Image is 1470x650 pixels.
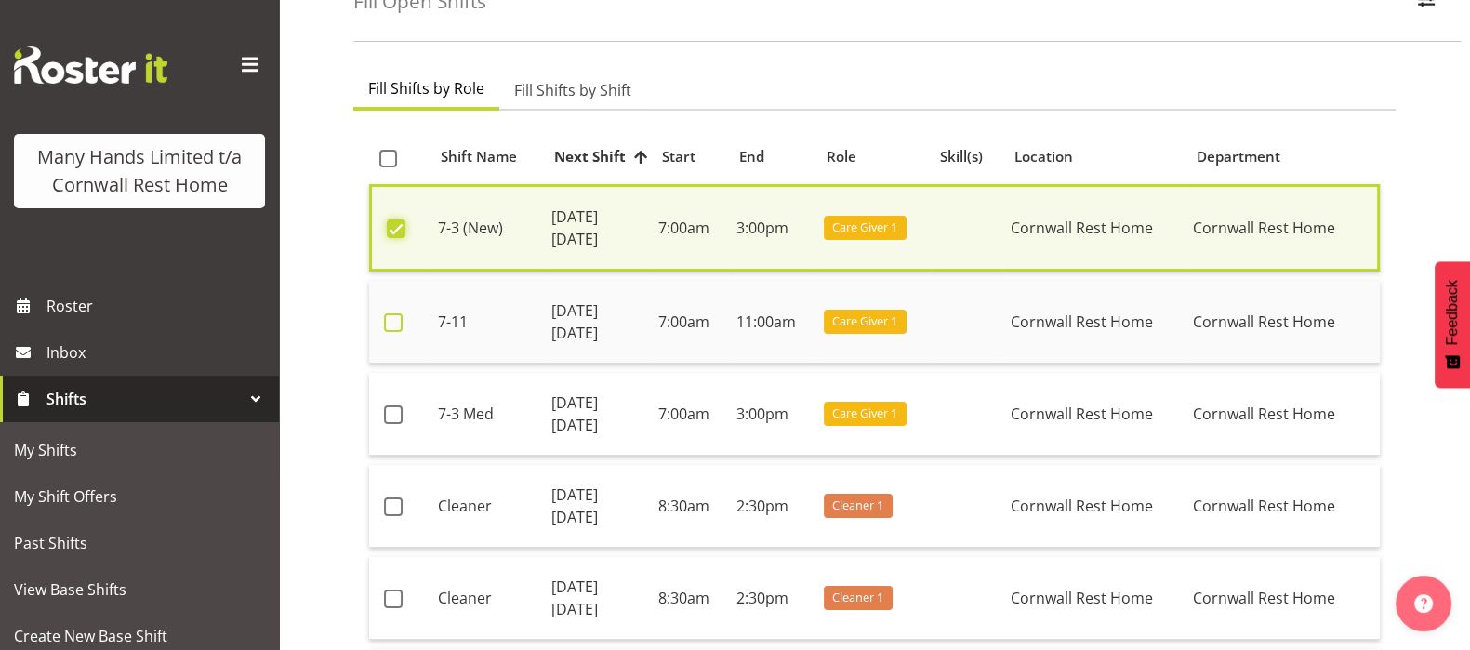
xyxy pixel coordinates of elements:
td: Cornwall Rest Home [1185,557,1380,640]
td: 7:00am [651,373,728,456]
td: 2:30pm [729,557,816,640]
td: Cornwall Rest Home [1003,281,1185,364]
td: Cleaner [430,557,543,640]
span: Inbox [46,338,270,366]
td: [DATE] [DATE] [543,373,651,456]
span: View Base Shifts [14,576,265,604]
td: 7-11 [430,281,543,364]
div: Many Hands Limited t/a Cornwall Rest Home [33,143,246,199]
img: help-xxl-2.png [1414,594,1433,613]
td: [DATE] [DATE] [543,557,651,640]
span: Fill Shifts by Role [368,77,484,99]
span: Create New Base Shift [14,622,265,650]
span: Care Giver 1 [832,405,897,422]
td: 3:00pm [729,373,816,456]
a: Past Shifts [5,520,274,566]
td: [DATE] [DATE] [543,184,651,272]
span: My Shifts [14,436,265,464]
td: Cornwall Rest Home [1003,184,1185,272]
span: Start [662,146,695,167]
td: Cornwall Rest Home [1003,465,1185,548]
span: Shifts [46,385,242,413]
td: 11:00am [729,281,816,364]
td: Cornwall Rest Home [1185,373,1380,456]
span: Location [1014,146,1073,167]
span: Shift Name [441,146,517,167]
td: 7-3 (New) [430,184,543,272]
td: 7-3 Med [430,373,543,456]
span: Department [1197,146,1280,167]
td: 8:30am [651,557,728,640]
td: 2:30pm [729,465,816,548]
td: [DATE] [DATE] [543,281,651,364]
span: Care Giver 1 [832,312,897,330]
td: [DATE] [DATE] [543,465,651,548]
span: Role [827,146,856,167]
span: Feedback [1444,280,1461,345]
span: Cleaner 1 [832,497,883,514]
img: Rosterit website logo [14,46,167,84]
a: View Base Shifts [5,566,274,613]
td: 8:30am [651,465,728,548]
td: 7:00am [651,184,728,272]
span: Fill Shifts by Shift [514,79,631,101]
td: Cornwall Rest Home [1185,184,1380,272]
span: Past Shifts [14,529,265,557]
a: My Shifts [5,427,274,473]
td: Cleaner [430,465,543,548]
span: Next Shift [554,146,626,167]
span: Roster [46,292,270,320]
td: Cornwall Rest Home [1185,465,1380,548]
td: Cornwall Rest Home [1003,557,1185,640]
span: Cleaner 1 [832,589,883,606]
span: Care Giver 1 [832,219,897,236]
td: Cornwall Rest Home [1185,281,1380,364]
span: My Shift Offers [14,483,265,511]
span: Skill(s) [940,146,983,167]
td: 3:00pm [729,184,816,272]
td: 7:00am [651,281,728,364]
button: Feedback - Show survey [1435,261,1470,388]
a: My Shift Offers [5,473,274,520]
td: Cornwall Rest Home [1003,373,1185,456]
span: End [739,146,764,167]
